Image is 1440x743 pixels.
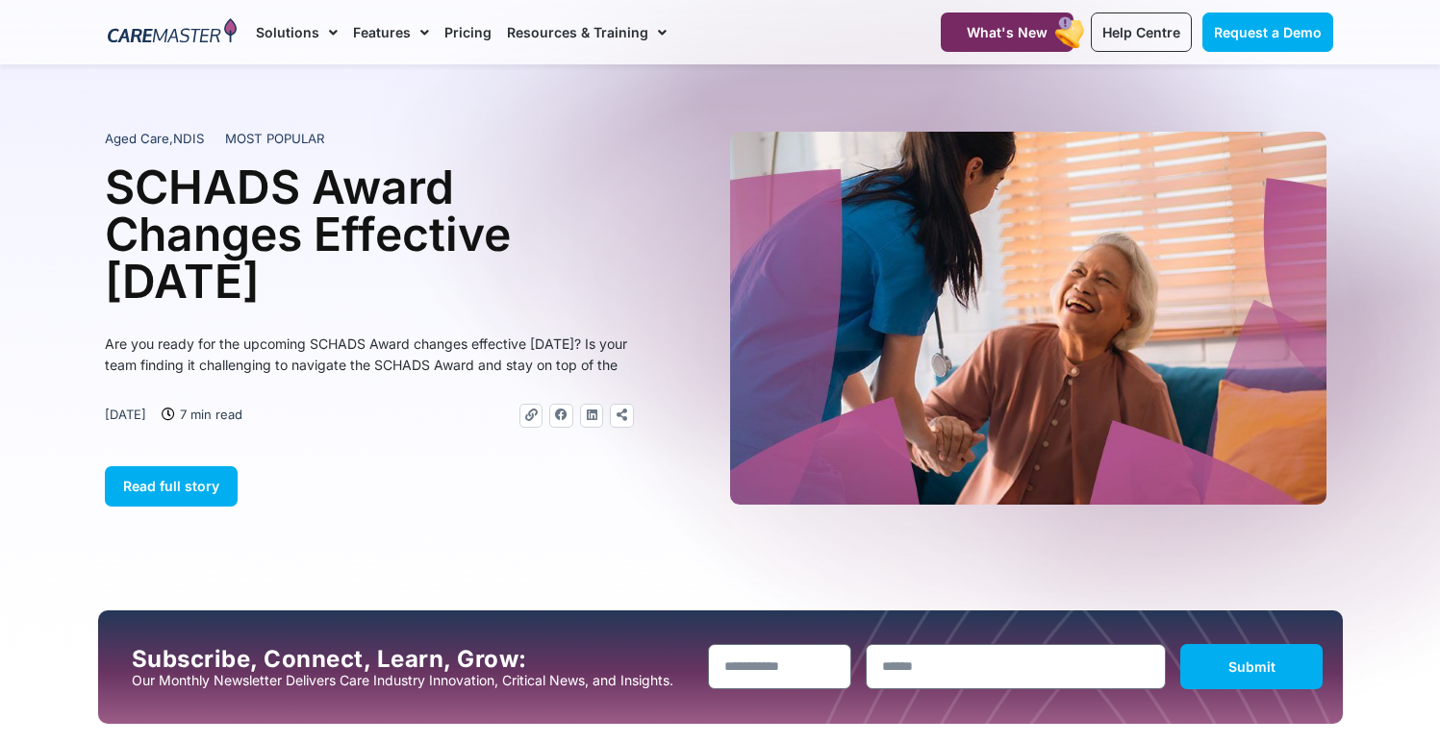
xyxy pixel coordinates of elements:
[967,24,1048,40] span: What's New
[1091,12,1192,52] a: Help Centre
[123,478,219,494] span: Read full story
[941,12,1074,52] a: What's New
[1214,24,1322,40] span: Request a Demo
[1180,644,1324,689] button: Submit
[105,466,238,507] a: Read full story
[708,644,1324,699] form: New Form
[1228,658,1276,675] span: Submit
[1202,12,1333,52] a: Request a Demo
[730,132,1326,505] img: A heartwarming moment where a support worker in a blue uniform, with a stethoscope draped over he...
[105,131,169,146] span: Aged Care
[105,334,634,376] p: Are you ready for the upcoming SCHADS Award changes effective [DATE]? Is your team finding it cha...
[105,131,204,146] span: ,
[105,407,146,422] time: [DATE]
[1102,24,1180,40] span: Help Centre
[132,673,694,688] p: Our Monthly Newsletter Delivers Care Industry Innovation, Critical News, and Insights.
[108,18,238,47] img: CareMaster Logo
[132,646,694,673] h2: Subscribe, Connect, Learn, Grow:
[105,163,634,305] h1: SCHADS Award Changes Effective [DATE]
[173,131,204,146] span: NDIS
[225,130,325,149] span: MOST POPULAR
[175,404,242,425] span: 7 min read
